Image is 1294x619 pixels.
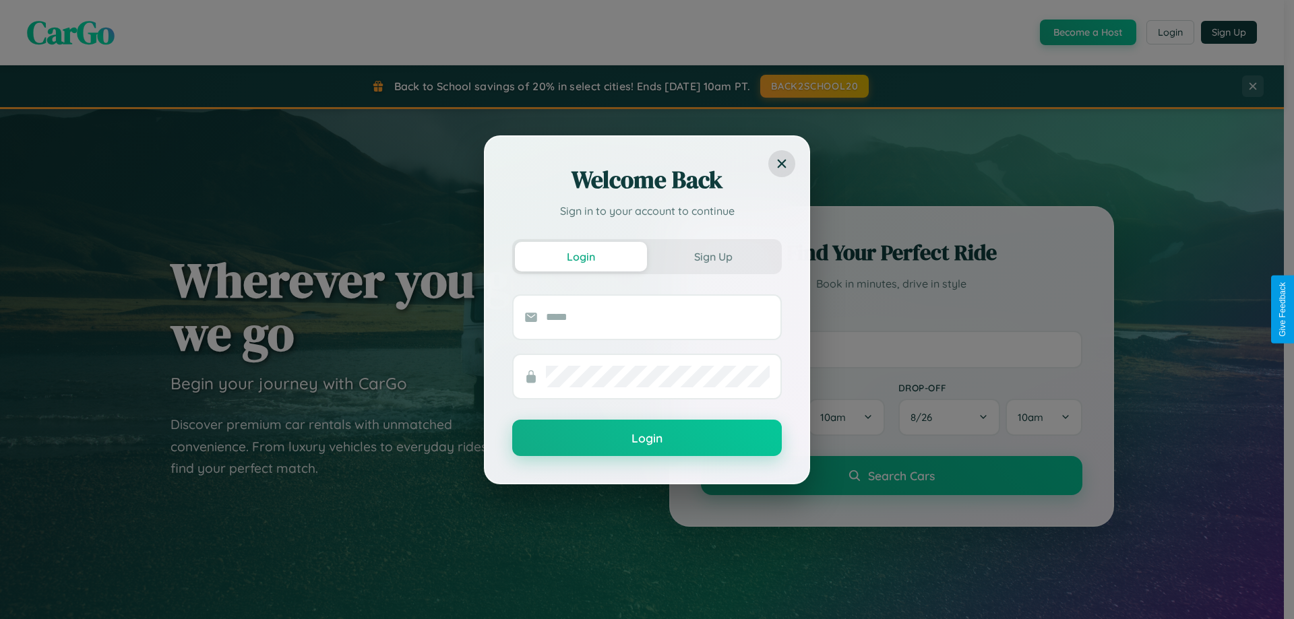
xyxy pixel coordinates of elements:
[512,203,782,219] p: Sign in to your account to continue
[512,420,782,456] button: Login
[512,164,782,196] h2: Welcome Back
[1278,282,1287,337] div: Give Feedback
[647,242,779,271] button: Sign Up
[515,242,647,271] button: Login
